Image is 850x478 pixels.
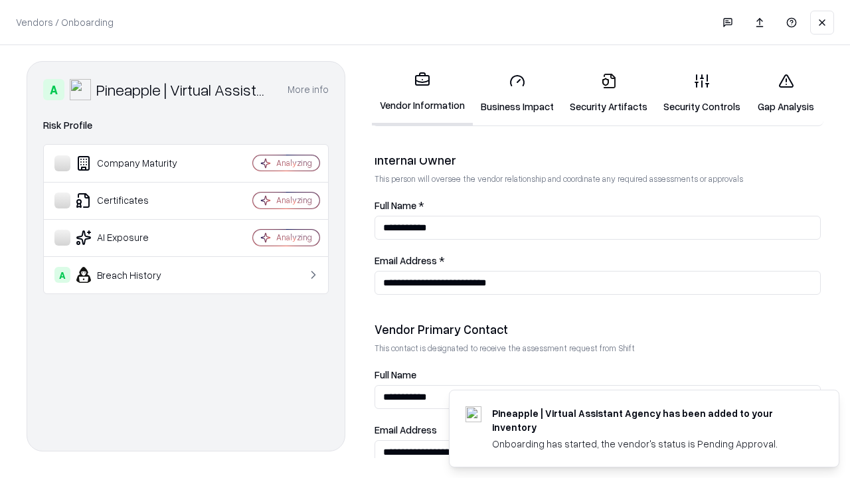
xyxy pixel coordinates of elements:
div: Pineapple | Virtual Assistant Agency [96,79,272,100]
img: trypineapple.com [466,406,481,422]
img: Pineapple | Virtual Assistant Agency [70,79,91,100]
p: This contact is designated to receive the assessment request from Shift [375,343,821,354]
div: A [54,267,70,283]
label: Full Name [375,370,821,380]
label: Email Address * [375,256,821,266]
div: Analyzing [276,195,312,206]
div: Analyzing [276,157,312,169]
div: Internal Owner [375,152,821,168]
div: Pineapple | Virtual Assistant Agency has been added to your inventory [492,406,807,434]
a: Business Impact [473,62,562,124]
a: Gap Analysis [748,62,823,124]
p: Vendors / Onboarding [16,15,114,29]
div: Company Maturity [54,155,213,171]
div: Analyzing [276,232,312,243]
div: AI Exposure [54,230,213,246]
div: Breach History [54,267,213,283]
button: More info [288,78,329,102]
div: Onboarding has started, the vendor's status is Pending Approval. [492,437,807,451]
div: Vendor Primary Contact [375,321,821,337]
label: Full Name * [375,200,821,210]
p: This person will oversee the vendor relationship and coordinate any required assessments or appro... [375,173,821,185]
label: Email Address [375,425,821,435]
div: Certificates [54,193,213,208]
div: Risk Profile [43,118,329,133]
a: Security Controls [655,62,748,124]
a: Security Artifacts [562,62,655,124]
a: Vendor Information [372,61,473,125]
div: A [43,79,64,100]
